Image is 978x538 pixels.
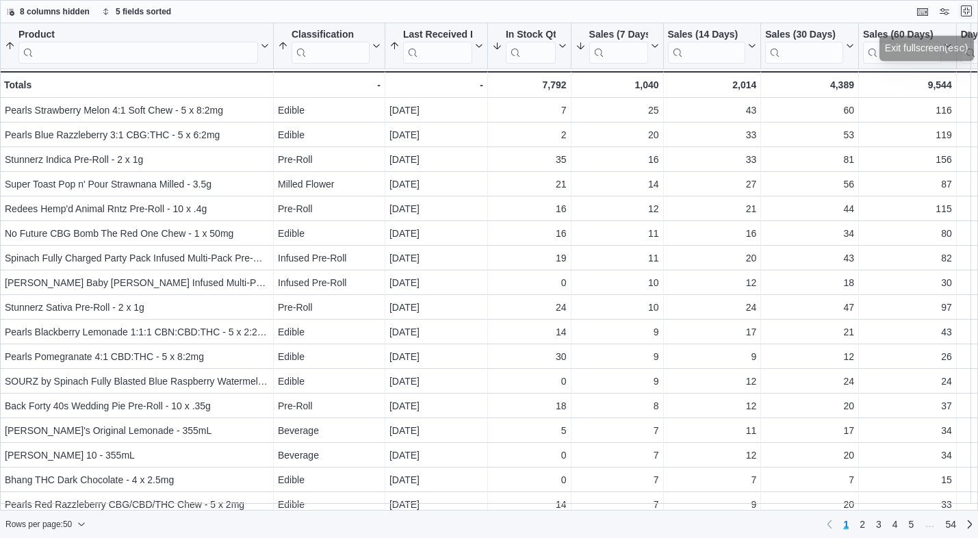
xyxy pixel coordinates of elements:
div: 10 [576,299,659,316]
div: [DATE] [389,250,483,266]
div: 0 [492,274,567,291]
div: 7 [765,472,854,488]
div: Edible [278,348,381,365]
div: 11 [576,250,659,266]
div: 12 [765,348,854,365]
div: 0 [492,447,567,463]
div: Pre-Roll [278,299,381,316]
button: Product [5,29,269,64]
button: Sales (60 Days) [863,29,952,64]
div: 14 [492,324,567,340]
kbd: esc [948,38,965,49]
span: Rows per page : 50 [5,519,72,530]
button: 5 fields sorted [96,3,177,20]
div: 53 [765,127,854,143]
div: [DATE] [389,472,483,488]
div: 5 [492,422,567,439]
div: 21 [668,201,757,217]
div: 97 [863,299,952,316]
div: Sales (14 Days) [668,29,746,42]
div: Product [18,29,258,42]
div: 20 [765,398,854,414]
div: 34 [863,447,952,463]
div: Classification [292,29,370,64]
div: Pearls Pomegranate 4:1 CBD:THC - 5 x 8:2mg [5,348,269,365]
div: 7 [576,472,659,488]
div: 115 [863,201,952,217]
div: 33 [863,496,952,513]
div: 30 [863,274,952,291]
div: 24 [765,373,854,389]
div: 0 [492,472,567,488]
div: 47 [765,299,854,316]
div: 20 [576,127,659,143]
button: Page 1 of 54 [838,513,854,535]
div: 43 [765,250,854,266]
div: [DATE] [389,324,483,340]
button: Keyboard shortcuts [914,3,931,20]
div: 119 [863,127,952,143]
div: 7 [668,472,757,488]
div: Pre-Roll [278,398,381,414]
div: Stunnerz Indica Pre-Roll - 2 x 1g [5,151,269,168]
button: Sales (7 Days) [576,29,659,64]
div: 156 [863,151,952,168]
div: 9,544 [863,77,952,93]
div: 21 [492,176,567,192]
div: 16 [668,225,757,242]
div: [DATE] [389,299,483,316]
button: Exit fullscreen [958,3,975,19]
div: 11 [668,422,757,439]
div: 34 [863,422,952,439]
div: 26 [863,348,952,365]
div: Beverage [278,447,381,463]
button: 8 columns hidden [1,3,95,20]
div: 33 [668,151,757,168]
div: 16 [492,225,567,242]
div: 82 [863,250,952,266]
a: Page 5 of 54 [903,513,920,535]
div: 7 [492,102,567,118]
div: [PERSON_NAME] Baby [PERSON_NAME] Infused Multi-Pack Pre-Roll - 5 x .5g [5,274,269,291]
span: 5 [909,517,914,531]
div: Last Received Date [403,29,472,42]
div: Classification [292,29,370,42]
div: - [389,77,483,93]
div: [DATE] [389,127,483,143]
button: Sales (14 Days) [668,29,757,64]
div: Sales (30 Days) [765,29,843,42]
div: [DATE] [389,201,483,217]
div: 9 [576,348,659,365]
div: Exit fullscreen ( ) [885,36,968,51]
span: 54 [945,517,956,531]
div: 14 [492,496,567,513]
button: In Stock Qty [492,29,567,64]
div: 7 [576,496,659,513]
div: 80 [863,225,952,242]
div: 60 [765,102,854,118]
div: [DATE] [389,102,483,118]
div: 116 [863,102,952,118]
a: Next page [962,516,978,533]
a: Page 4 of 54 [887,513,903,535]
div: Spinach Fully Charged Party Pack Infused Multi-Pack Pre-Roll - 3 x .5g [5,250,269,266]
span: 2 [860,517,865,531]
div: 43 [863,324,952,340]
button: Last Received Date [389,29,483,64]
div: 14 [576,176,659,192]
div: Edible [278,324,381,340]
div: No Future CBG Bomb The Red One Chew - 1 x 50mg [5,225,269,242]
div: [DATE] [389,447,483,463]
div: 44 [765,201,854,217]
div: 20 [668,250,757,266]
div: 20 [765,496,854,513]
div: Totals [4,77,269,93]
nav: Pagination for preceding grid [821,513,978,535]
div: Pre-Roll [278,201,381,217]
div: 18 [765,274,854,291]
div: 9 [576,324,659,340]
div: 16 [576,151,659,168]
button: Display options [936,3,953,20]
div: 12 [576,201,659,217]
span: 1 [843,517,849,531]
